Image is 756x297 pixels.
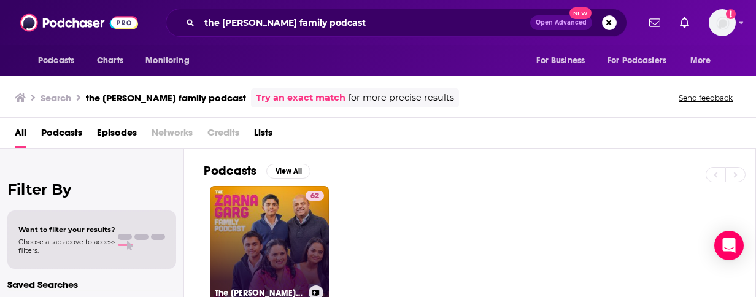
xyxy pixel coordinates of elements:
[600,49,684,72] button: open menu
[15,123,26,148] a: All
[199,13,530,33] input: Search podcasts, credits, & more...
[204,163,256,179] h2: Podcasts
[528,49,600,72] button: open menu
[7,279,176,290] p: Saved Searches
[690,52,711,69] span: More
[709,9,736,36] button: Show profile menu
[18,237,115,255] span: Choose a tab above to access filters.
[254,123,272,148] a: Lists
[536,20,587,26] span: Open Advanced
[310,190,319,202] span: 62
[89,49,131,72] a: Charts
[29,49,90,72] button: open menu
[675,93,736,103] button: Send feedback
[714,231,744,260] div: Open Intercom Messenger
[207,123,239,148] span: Credits
[348,91,454,105] span: for more precise results
[38,52,74,69] span: Podcasts
[569,7,592,19] span: New
[530,15,592,30] button: Open AdvancedNew
[18,225,115,234] span: Want to filter your results?
[709,9,736,36] img: User Profile
[7,180,176,198] h2: Filter By
[145,52,189,69] span: Monitoring
[675,12,694,33] a: Show notifications dropdown
[20,11,138,34] img: Podchaser - Follow, Share and Rate Podcasts
[137,49,205,72] button: open menu
[97,123,137,148] a: Episodes
[86,92,246,104] h3: the [PERSON_NAME] family podcast
[644,12,665,33] a: Show notifications dropdown
[97,52,123,69] span: Charts
[607,52,666,69] span: For Podcasters
[726,9,736,19] svg: Add a profile image
[536,52,585,69] span: For Business
[306,191,324,201] a: 62
[152,123,193,148] span: Networks
[266,164,310,179] button: View All
[682,49,727,72] button: open menu
[709,9,736,36] span: Logged in as jessicalaino
[204,163,310,179] a: PodcastsView All
[166,9,627,37] div: Search podcasts, credits, & more...
[40,92,71,104] h3: Search
[41,123,82,148] a: Podcasts
[256,91,345,105] a: Try an exact match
